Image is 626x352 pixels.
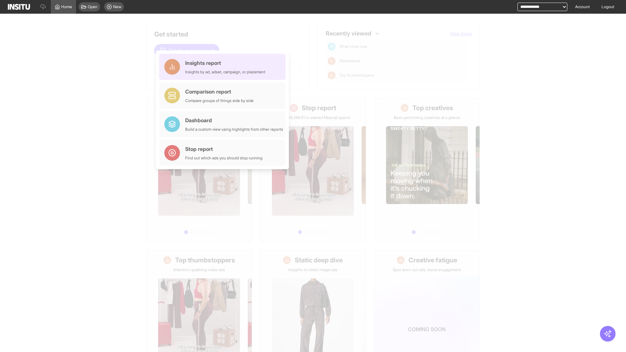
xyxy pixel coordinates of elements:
div: Compare groups of things side by side [185,98,254,103]
div: Dashboard [185,116,283,124]
div: Insights by ad, adset, campaign, or placement [185,69,265,75]
span: Open [88,4,97,9]
div: Find out which ads you should stop running [185,155,262,161]
span: New [113,4,121,9]
div: Stop report [185,145,262,153]
div: Build a custom view using highlights from other reports [185,127,283,132]
span: Home [61,4,72,9]
img: Logo [8,4,30,10]
div: Insights report [185,59,265,67]
div: Comparison report [185,88,254,95]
